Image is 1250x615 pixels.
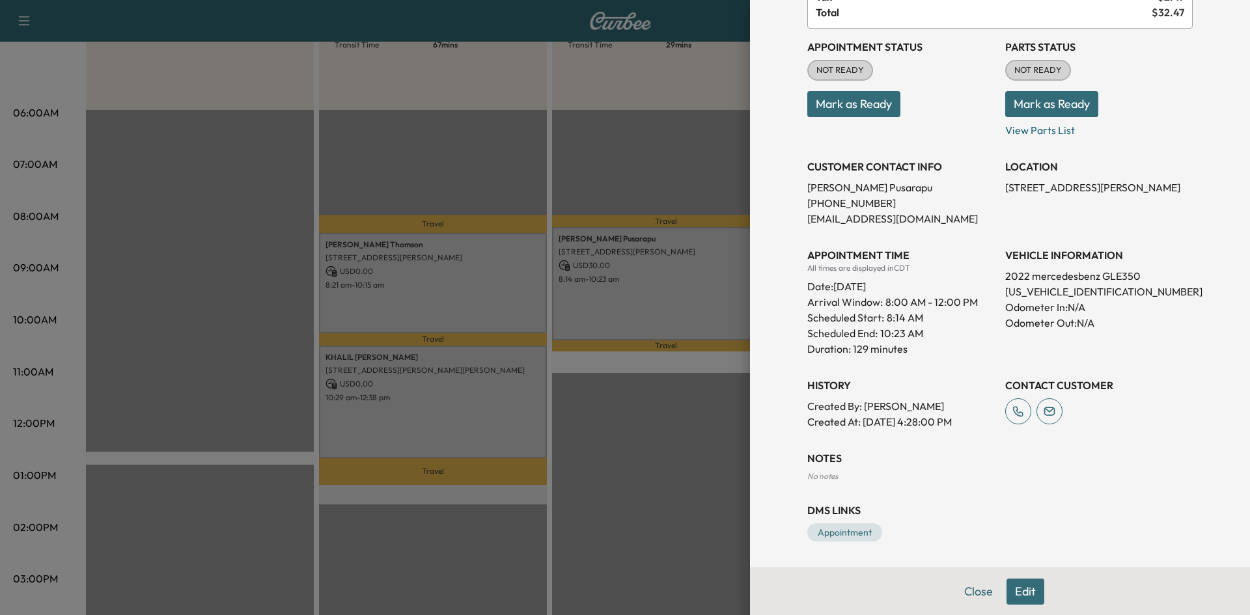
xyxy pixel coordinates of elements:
[807,195,995,211] p: [PHONE_NUMBER]
[1005,284,1193,299] p: [US_VEHICLE_IDENTIFICATION_NUMBER]
[816,5,1152,20] span: Total
[807,310,884,325] p: Scheduled Start:
[1007,64,1070,77] span: NOT READY
[807,211,995,226] p: [EMAIL_ADDRESS][DOMAIN_NAME]
[1005,117,1193,138] p: View Parts List
[807,414,995,430] p: Created At : [DATE] 4:28:00 PM
[807,39,995,55] h3: Appointment Status
[807,263,995,273] div: All times are displayed in CDT
[1005,315,1193,331] p: Odometer Out: N/A
[807,180,995,195] p: [PERSON_NAME] Pusarapu
[807,159,995,174] h3: CUSTOMER CONTACT INFO
[809,64,872,77] span: NOT READY
[807,398,995,414] p: Created By : [PERSON_NAME]
[807,523,882,541] a: Appointment
[1005,299,1193,315] p: Odometer In: N/A
[807,341,995,357] p: Duration: 129 minutes
[807,377,995,393] h3: History
[956,579,1001,605] button: Close
[807,450,1193,466] h3: NOTES
[887,310,923,325] p: 8:14 AM
[807,294,995,310] p: Arrival Window:
[1005,247,1193,263] h3: VEHICLE INFORMATION
[1005,180,1193,195] p: [STREET_ADDRESS][PERSON_NAME]
[807,502,1193,518] h3: DMS Links
[807,325,878,341] p: Scheduled End:
[1005,159,1193,174] h3: LOCATION
[1152,5,1184,20] span: $ 32.47
[807,471,1193,482] div: No notes
[1005,91,1098,117] button: Mark as Ready
[807,247,995,263] h3: APPOINTMENT TIME
[807,273,995,294] div: Date: [DATE]
[885,294,978,310] span: 8:00 AM - 12:00 PM
[807,91,900,117] button: Mark as Ready
[1005,377,1193,393] h3: CONTACT CUSTOMER
[880,325,923,341] p: 10:23 AM
[1005,268,1193,284] p: 2022 mercedesbenz GLE350
[1005,39,1193,55] h3: Parts Status
[1007,579,1044,605] button: Edit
